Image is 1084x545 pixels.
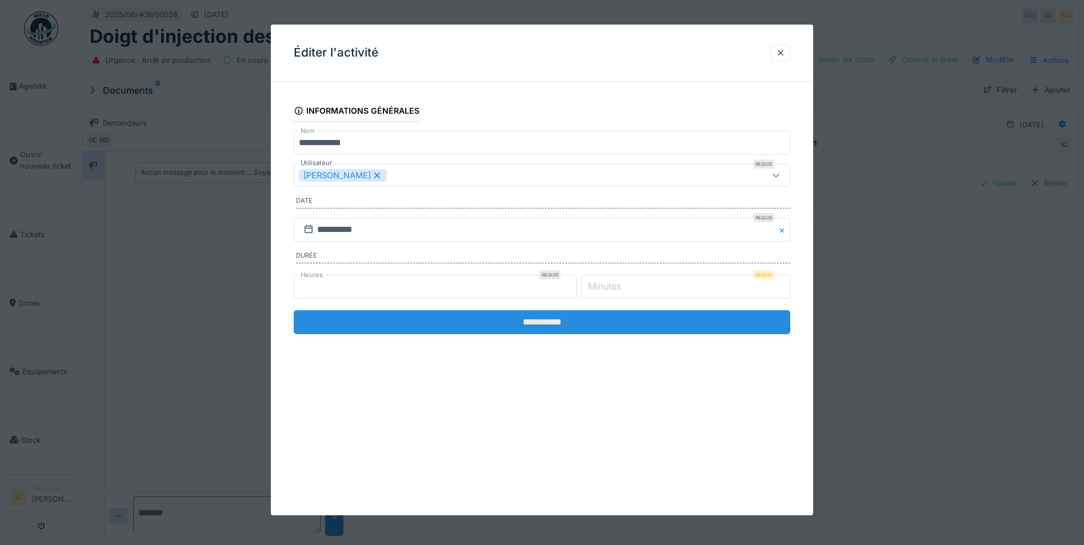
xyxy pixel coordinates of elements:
label: Durée [296,251,790,263]
label: Nom [298,126,317,136]
div: Requis [753,270,774,279]
div: Requis [539,270,561,279]
div: Informations générales [294,102,419,122]
h3: Éditer l'activité [294,46,378,60]
label: Heures [298,270,325,280]
label: Minutes [586,279,623,293]
div: Requis [753,159,774,169]
button: Close [778,218,790,242]
div: [PERSON_NAME] [299,169,387,182]
label: Date [296,196,790,209]
label: Utilisateur [298,158,334,168]
div: Requis [753,213,774,222]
